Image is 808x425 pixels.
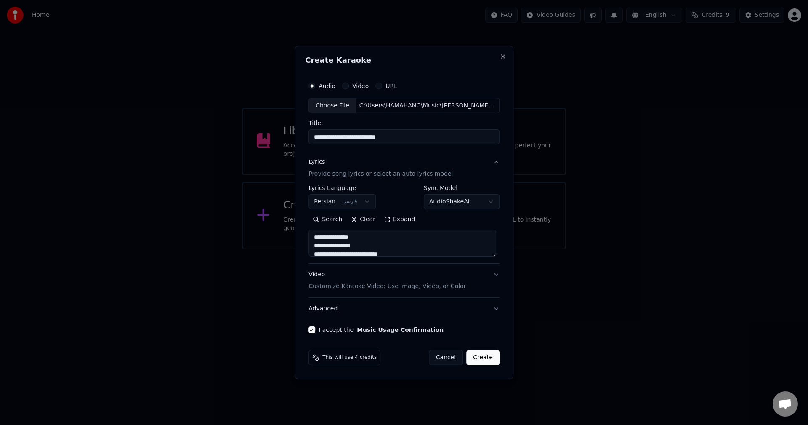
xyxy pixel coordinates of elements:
[308,282,466,291] p: Customize Karaoke Video: Use Image, Video, or Color
[308,298,500,320] button: Advanced
[424,185,500,191] label: Sync Model
[308,120,500,126] label: Title
[380,213,419,227] button: Expand
[357,327,444,333] button: I accept the
[308,213,346,227] button: Search
[352,83,369,89] label: Video
[346,213,380,227] button: Clear
[319,83,335,89] label: Audio
[308,185,376,191] label: Lyrics Language
[429,350,463,365] button: Cancel
[308,271,466,291] div: Video
[308,170,453,179] p: Provide song lyrics or select an auto lyrics model
[308,264,500,298] button: VideoCustomize Karaoke Video: Use Image, Video, or Color
[308,185,500,264] div: LyricsProvide song lyrics or select an auto lyrics model
[308,152,500,185] button: LyricsProvide song lyrics or select an auto lyrics model
[385,83,397,89] label: URL
[309,98,356,113] div: Choose File
[356,102,499,110] div: C:\Users\HAMAHANG\Music\[PERSON_NAME].mp3
[322,354,377,361] span: This will use 4 credits
[466,350,500,365] button: Create
[305,56,503,64] h2: Create Karaoke
[308,158,325,167] div: Lyrics
[319,327,444,333] label: I accept the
